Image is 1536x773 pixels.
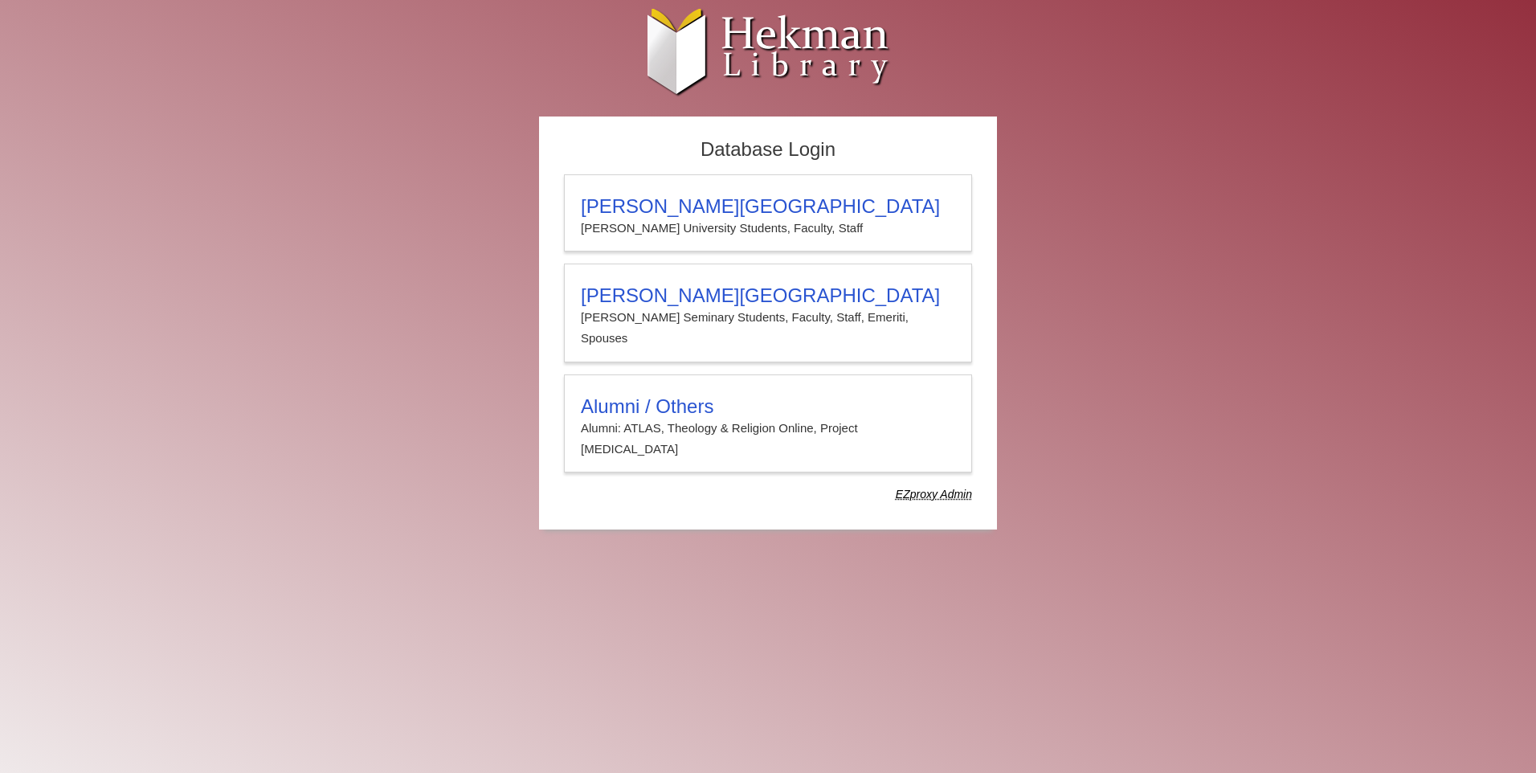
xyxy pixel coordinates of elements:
h2: Database Login [556,133,980,166]
a: [PERSON_NAME][GEOGRAPHIC_DATA][PERSON_NAME] University Students, Faculty, Staff [564,174,972,252]
a: [PERSON_NAME][GEOGRAPHIC_DATA][PERSON_NAME] Seminary Students, Faculty, Staff, Emeriti, Spouses [564,264,972,362]
dfn: Use Alumni login [896,488,972,501]
h3: [PERSON_NAME][GEOGRAPHIC_DATA] [581,195,955,218]
p: Alumni: ATLAS, Theology & Religion Online, Project [MEDICAL_DATA] [581,418,955,460]
h3: Alumni / Others [581,395,955,418]
p: [PERSON_NAME] Seminary Students, Faculty, Staff, Emeriti, Spouses [581,307,955,350]
h3: [PERSON_NAME][GEOGRAPHIC_DATA] [581,284,955,307]
p: [PERSON_NAME] University Students, Faculty, Staff [581,218,955,239]
summary: Alumni / OthersAlumni: ATLAS, Theology & Religion Online, Project [MEDICAL_DATA] [581,395,955,460]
